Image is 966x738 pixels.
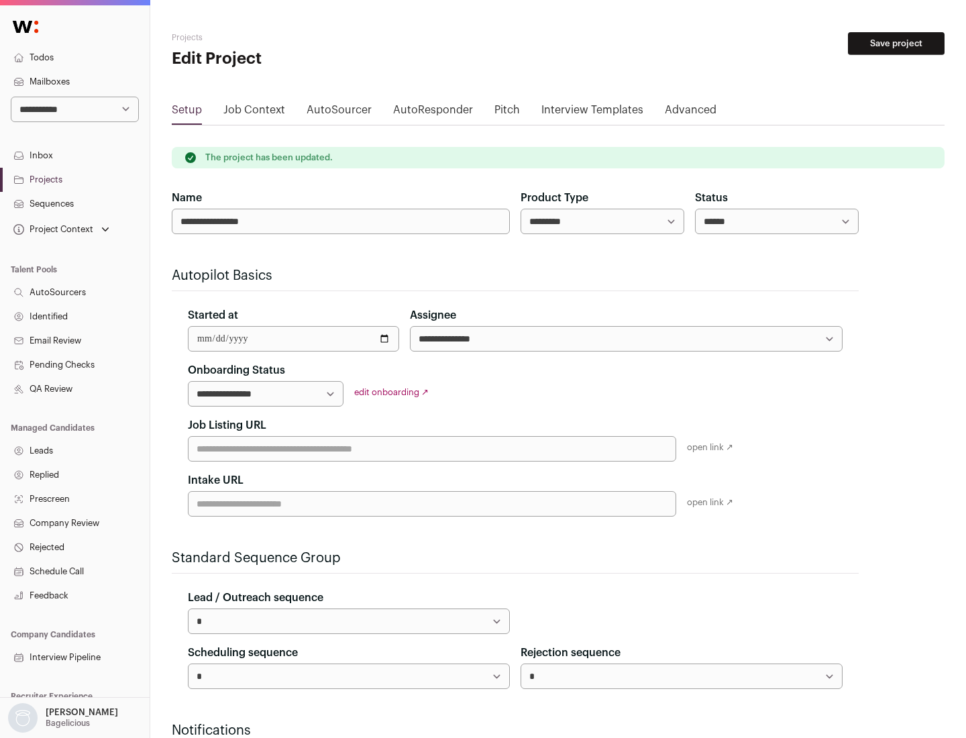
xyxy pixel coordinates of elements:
a: Advanced [665,102,716,123]
img: nopic.png [8,703,38,733]
a: AutoSourcer [307,102,372,123]
a: AutoResponder [393,102,473,123]
button: Open dropdown [11,220,112,239]
label: Name [172,190,202,206]
label: Intake URL [188,472,244,488]
a: Job Context [223,102,285,123]
button: Open dropdown [5,703,121,733]
img: Wellfound [5,13,46,40]
label: Onboarding Status [188,362,285,378]
a: Pitch [494,102,520,123]
label: Lead / Outreach sequence [188,590,323,606]
h2: Autopilot Basics [172,266,859,285]
div: Project Context [11,224,93,235]
label: Rejection sequence [521,645,621,661]
button: Save project [848,32,945,55]
p: The project has been updated. [205,152,333,163]
a: Interview Templates [541,102,643,123]
label: Status [695,190,728,206]
h2: Standard Sequence Group [172,549,859,568]
label: Scheduling sequence [188,645,298,661]
p: [PERSON_NAME] [46,707,118,718]
a: edit onboarding ↗ [354,388,429,397]
label: Assignee [410,307,456,323]
p: Bagelicious [46,718,90,729]
h2: Projects [172,32,429,43]
label: Product Type [521,190,588,206]
label: Started at [188,307,238,323]
label: Job Listing URL [188,417,266,433]
h1: Edit Project [172,48,429,70]
a: Setup [172,102,202,123]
